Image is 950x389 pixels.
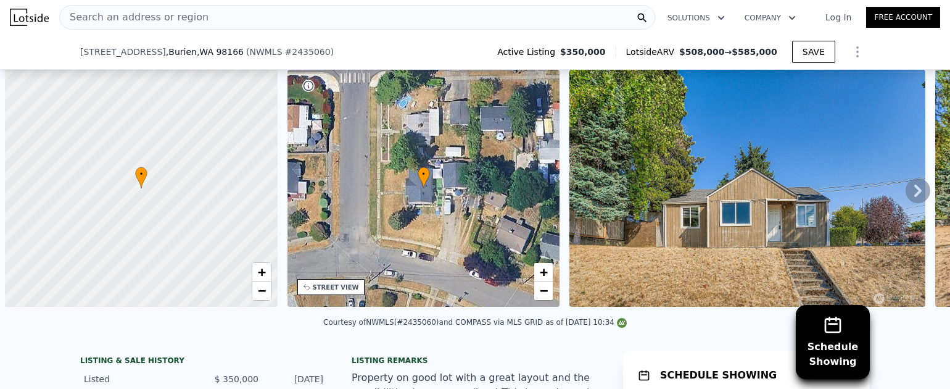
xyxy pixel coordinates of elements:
div: [DATE] [268,373,323,385]
span: • [135,169,147,180]
span: + [540,264,548,280]
span: • [418,169,430,180]
div: STREET VIEW [313,283,359,292]
div: • [135,167,147,188]
span: $ 350,000 [215,374,258,384]
span: − [540,283,548,298]
span: → [679,46,777,58]
a: Zoom in [252,263,271,282]
div: • [418,167,430,188]
a: Zoom in [534,263,553,282]
div: Listed [84,373,194,385]
a: Log In [811,11,866,23]
span: + [257,264,265,280]
img: Lotside [10,9,49,26]
button: Show Options [845,40,870,64]
button: Company [735,7,806,29]
span: $508,000 [679,47,725,57]
button: ScheduleShowing [796,305,870,379]
button: Solutions [658,7,735,29]
div: LISTING & SALE HISTORY [80,356,327,368]
a: Zoom out [534,282,553,300]
span: $350,000 [560,46,606,58]
a: Zoom out [252,282,271,300]
span: , Burien [166,46,244,58]
span: # 2435060 [285,47,331,57]
span: − [257,283,265,298]
a: Free Account [866,7,940,28]
span: Active Listing [497,46,560,58]
h1: SCHEDULE SHOWING [660,368,777,383]
div: Listing remarks [352,356,598,366]
span: , WA 98166 [197,47,244,57]
button: SAVE [792,41,835,63]
span: NWMLS [249,47,282,57]
img: NWMLS Logo [617,318,627,328]
span: Search an address or region [60,10,209,25]
div: ( ) [246,46,334,58]
img: Sale: 169766944 Parcel: 97939528 [569,70,925,307]
span: $585,000 [732,47,777,57]
span: Lotside ARV [626,46,679,58]
div: Courtesy of NWMLS (#2435060) and COMPASS via MLS GRID as of [DATE] 10:34 [323,318,627,327]
span: [STREET_ADDRESS] [80,46,166,58]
